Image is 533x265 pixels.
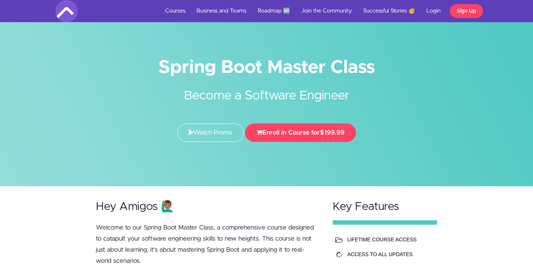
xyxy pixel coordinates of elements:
td: LIFETIME COURSE ACCESS [345,232,433,247]
span: $199.99 [320,129,345,136]
h1: Spring Boot Master Class [56,59,477,76]
button: Enroll in Course for$199.99 [245,123,356,142]
h2: Become a Software Engineer [128,76,405,105]
a: Sign Up [450,4,483,18]
a: Watch Promo [177,123,244,142]
h2: Hey Amigos 🙋🏽‍♂️ [96,201,319,213]
td: ACCESS TO ALL UPDATES [345,247,433,262]
h2: Key Features [333,201,437,213]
